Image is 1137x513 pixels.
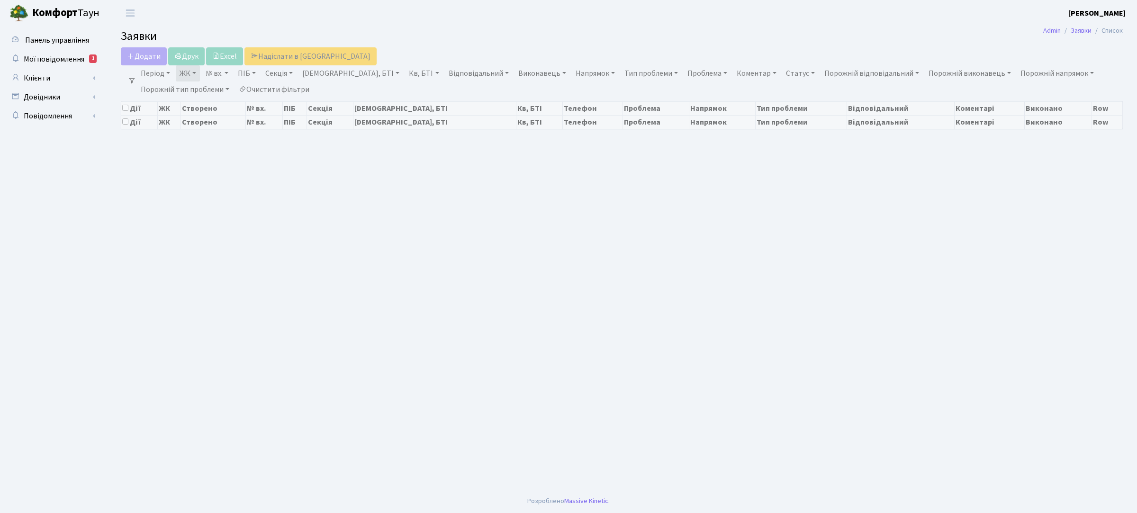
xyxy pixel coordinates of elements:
th: Телефон [562,115,623,129]
a: Панель управління [5,31,99,50]
a: Період [137,65,174,81]
span: Таун [32,5,99,21]
th: Відповідальний [847,101,955,115]
th: ЖК [157,115,180,129]
th: Коментарі [955,101,1025,115]
a: [PERSON_NAME] [1068,8,1126,19]
th: Тип проблеми [756,101,847,115]
th: № вх. [245,115,282,129]
th: Виконано [1025,115,1092,129]
a: Секція [262,65,297,81]
th: Кв, БТІ [516,115,562,129]
th: [DEMOGRAPHIC_DATA], БТІ [353,115,516,129]
button: Переключити навігацію [118,5,142,21]
a: Коментар [733,65,780,81]
a: Тип проблеми [621,65,682,81]
th: Створено [181,101,245,115]
th: Row [1092,115,1123,129]
a: Очистити фільтри [235,81,313,98]
th: Проблема [623,115,689,129]
a: Друк [168,47,205,65]
th: Row [1092,101,1123,115]
a: Відповідальний [445,65,513,81]
a: Excel [206,47,243,65]
a: Додати [121,47,167,65]
th: Напрямок [689,115,756,129]
b: [PERSON_NAME] [1068,8,1126,18]
a: Клієнти [5,69,99,88]
th: Дії [121,101,158,115]
a: Admin [1043,26,1061,36]
th: Кв, БТІ [516,101,562,115]
a: Порожній напрямок [1017,65,1098,81]
a: Порожній виконавець [925,65,1015,81]
img: logo.png [9,4,28,23]
span: Панель управління [25,35,89,45]
a: № вх. [202,65,232,81]
a: Довідники [5,88,99,107]
b: Комфорт [32,5,78,20]
a: ЖК [176,65,200,81]
a: Порожній відповідальний [821,65,923,81]
div: 1 [89,54,97,63]
th: ЖК [157,101,180,115]
th: Дії [121,115,158,129]
span: Мої повідомлення [24,54,84,64]
a: Кв, БТІ [405,65,442,81]
th: № вх. [245,101,282,115]
th: Тип проблеми [756,115,847,129]
a: Надіслати в [GEOGRAPHIC_DATA] [244,47,377,65]
nav: breadcrumb [1029,21,1137,41]
th: ПІБ [283,115,307,129]
th: Проблема [623,101,689,115]
a: Мої повідомлення1 [5,50,99,69]
th: Коментарі [955,115,1025,129]
th: Телефон [562,101,623,115]
a: ПІБ [234,65,260,81]
a: [DEMOGRAPHIC_DATA], БТІ [298,65,403,81]
th: Секція [307,115,353,129]
th: Секція [307,101,353,115]
a: Повідомлення [5,107,99,126]
span: Заявки [121,28,157,45]
a: Проблема [684,65,731,81]
a: Виконавець [514,65,570,81]
a: Заявки [1071,26,1092,36]
th: [DEMOGRAPHIC_DATA], БТІ [353,101,516,115]
th: Напрямок [689,101,756,115]
a: Massive Kinetic [564,496,608,506]
div: Розроблено . [527,496,610,506]
th: Створено [181,115,245,129]
span: Додати [127,51,161,62]
th: Виконано [1025,101,1092,115]
th: ПІБ [283,101,307,115]
a: Порожній тип проблеми [137,81,233,98]
th: Відповідальний [847,115,955,129]
a: Статус [782,65,819,81]
li: Список [1092,26,1123,36]
a: Напрямок [572,65,619,81]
